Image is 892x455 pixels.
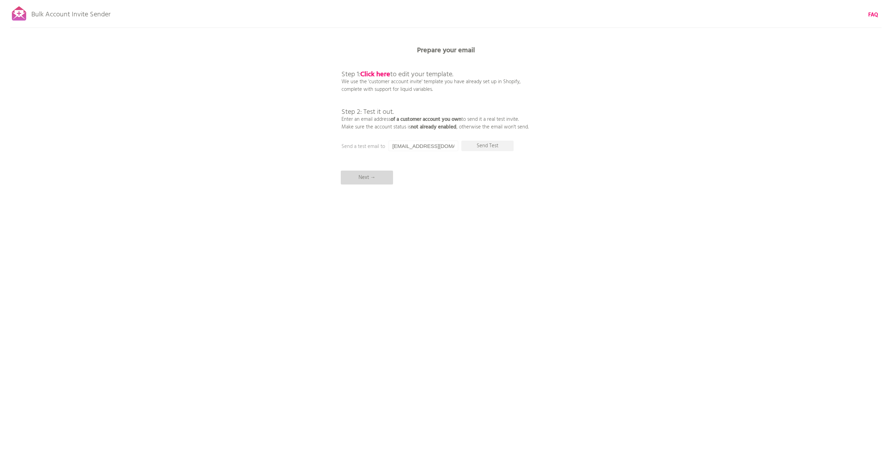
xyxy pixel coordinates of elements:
[31,4,110,22] p: Bulk Account Invite Sender
[868,11,878,19] a: FAQ
[341,171,393,185] p: Next →
[461,141,514,151] p: Send Test
[411,123,456,131] b: not already enabled
[341,56,529,131] p: We use the 'customer account invite' template you have already set up in Shopify, complete with s...
[341,107,394,118] span: Step 2: Test it out.
[341,143,481,150] p: Send a test email to
[341,69,453,80] span: Step 1: to edit your template.
[360,69,390,80] a: Click here
[391,115,461,124] b: of a customer account you own
[417,45,475,56] b: Prepare your email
